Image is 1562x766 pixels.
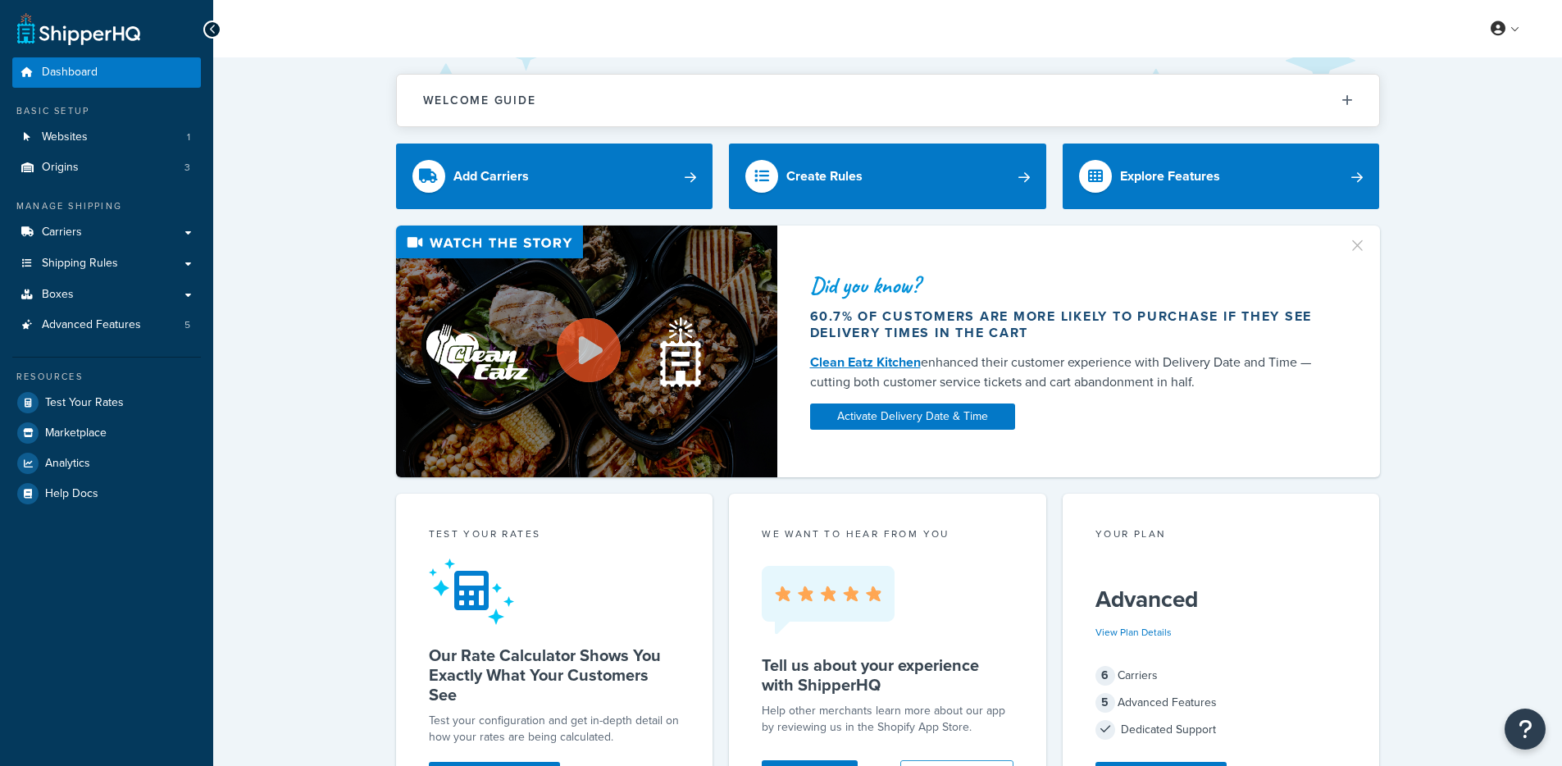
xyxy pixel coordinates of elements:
a: Websites1 [12,122,201,153]
a: Dashboard [12,57,201,88]
span: 1 [187,130,190,144]
span: 5 [1095,693,1115,713]
div: Advanced Features [1095,691,1347,714]
div: Dedicated Support [1095,718,1347,741]
button: Welcome Guide [397,75,1379,126]
a: Carriers [12,217,201,248]
span: Websites [42,130,88,144]
img: Video thumbnail [396,226,777,477]
span: Advanced Features [42,318,141,332]
span: Help Docs [45,487,98,501]
span: 3 [184,161,190,175]
a: Help Docs [12,479,201,508]
div: Create Rules [786,165,863,188]
h5: Tell us about your experience with ShipperHQ [762,655,1013,695]
span: 6 [1095,666,1115,686]
div: Resources [12,370,201,384]
span: Shipping Rules [42,257,118,271]
button: Open Resource Center [1505,709,1546,750]
h2: Welcome Guide [423,94,536,107]
h5: Advanced [1095,586,1347,613]
p: Help other merchants learn more about our app by reviewing us in the Shopify App Store. [762,703,1013,736]
div: Add Carriers [453,165,529,188]
div: 60.7% of customers are more likely to purchase if they see delivery times in the cart [810,308,1328,341]
a: Clean Eatz Kitchen [810,353,921,372]
a: Shipping Rules [12,248,201,279]
div: Your Plan [1095,527,1347,545]
a: Activate Delivery Date & Time [810,404,1015,430]
div: enhanced their customer experience with Delivery Date and Time — cutting both customer service ti... [810,353,1328,392]
div: Manage Shipping [12,199,201,213]
h5: Our Rate Calculator Shows You Exactly What Your Customers See [429,645,681,704]
a: Explore Features [1063,144,1380,209]
a: Analytics [12,449,201,478]
span: Boxes [42,288,74,302]
span: Test Your Rates [45,396,124,410]
span: Dashboard [42,66,98,80]
a: Origins3 [12,153,201,183]
li: Websites [12,122,201,153]
span: Analytics [45,457,90,471]
a: Boxes [12,280,201,310]
div: Test your rates [429,527,681,545]
span: Marketplace [45,426,107,440]
li: Advanced Features [12,310,201,340]
a: View Plan Details [1095,625,1172,640]
li: Origins [12,153,201,183]
span: Origins [42,161,79,175]
div: Explore Features [1120,165,1220,188]
p: we want to hear from you [762,527,1013,541]
span: 5 [184,318,190,332]
a: Test Your Rates [12,388,201,417]
span: Carriers [42,226,82,239]
a: Marketplace [12,418,201,448]
div: Test your configuration and get in-depth detail on how your rates are being calculated. [429,713,681,745]
div: Did you know? [810,274,1328,297]
a: Add Carriers [396,144,713,209]
a: Create Rules [729,144,1046,209]
div: Basic Setup [12,104,201,118]
a: Advanced Features5 [12,310,201,340]
div: Carriers [1095,664,1347,687]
